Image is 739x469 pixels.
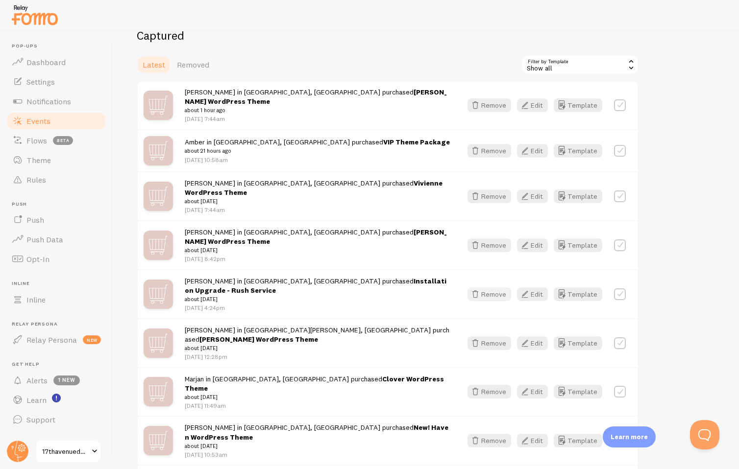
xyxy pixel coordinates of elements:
img: mX0F4IvwRGqjVoppAqZG [144,328,173,358]
span: Inline [12,281,107,287]
span: Pop-ups [12,43,107,49]
p: [DATE] 7:44am [185,206,450,214]
a: Learn [6,390,107,410]
small: about [DATE] [185,344,450,352]
span: Latest [143,60,165,70]
a: Push [6,210,107,230]
small: about [DATE] [185,393,450,401]
span: [PERSON_NAME] in [GEOGRAPHIC_DATA][PERSON_NAME], [GEOGRAPHIC_DATA] purchased [185,326,450,353]
span: Learn [26,395,47,405]
img: mX0F4IvwRGqjVoppAqZG [144,91,173,120]
button: Remove [468,336,511,350]
p: [DATE] 4:24pm [185,304,450,312]
span: Settings [26,77,55,87]
a: Latest [137,55,171,74]
button: Edit [517,336,548,350]
small: about [DATE] [185,197,450,206]
span: Flows [26,136,47,145]
span: beta [53,136,73,145]
p: [DATE] 10:53am [185,450,450,459]
a: Edit [517,238,554,252]
a: [PERSON_NAME] WordPress Theme [185,228,447,246]
img: mX0F4IvwRGqjVoppAqZG [144,231,173,260]
a: Template [554,144,602,158]
a: New! Haven WordPress Theme [185,423,448,441]
a: Template [554,287,602,301]
a: [PERSON_NAME] WordPress Theme [185,88,447,106]
a: [PERSON_NAME] WordPress Theme [199,335,318,344]
a: Edit [517,144,554,158]
button: Template [554,434,602,447]
span: Events [26,116,50,126]
small: about [DATE] [185,295,450,304]
span: Push [26,215,44,225]
a: Events [6,111,107,131]
h2: Captured [137,28,639,43]
span: Relay Persona [26,335,77,345]
span: Get Help [12,361,107,368]
button: Remove [468,189,511,203]
small: about [DATE] [185,442,450,450]
button: Remove [468,238,511,252]
a: Support [6,410,107,429]
img: mX0F4IvwRGqjVoppAqZG [144,182,173,211]
img: mX0F4IvwRGqjVoppAqZG [144,136,173,165]
p: [DATE] 7:44am [185,115,450,123]
span: [PERSON_NAME] in [GEOGRAPHIC_DATA], [GEOGRAPHIC_DATA] purchased [185,423,450,450]
button: Template [554,336,602,350]
span: Relay Persona [12,321,107,328]
iframe: Help Scout Beacon - Open [690,420,719,449]
a: Opt-In [6,249,107,269]
button: Edit [517,238,548,252]
img: mX0F4IvwRGqjVoppAqZG [144,426,173,455]
a: Settings [6,72,107,92]
span: [PERSON_NAME] in [GEOGRAPHIC_DATA], [GEOGRAPHIC_DATA] purchased [185,277,450,304]
a: Notifications [6,92,107,111]
span: Opt-In [26,254,49,264]
button: Template [554,98,602,112]
button: Remove [468,434,511,447]
span: [PERSON_NAME] in [GEOGRAPHIC_DATA], [GEOGRAPHIC_DATA] purchased [185,179,450,206]
small: about [DATE] [185,246,450,255]
a: VIP Theme Package [383,138,450,146]
a: Relay Persona new [6,330,107,350]
img: fomo-relay-logo-orange.svg [10,2,59,27]
a: Push Data [6,230,107,249]
p: Learn more [611,432,648,442]
p: [DATE] 10:58am [185,156,450,164]
a: Clover WordPress Theme [185,375,444,393]
span: Push [12,201,107,208]
small: about 1 hour ago [185,106,450,115]
a: Edit [517,98,554,112]
span: Theme [26,155,51,165]
span: Push Data [26,234,63,244]
span: Notifications [26,96,71,106]
span: Removed [177,60,209,70]
span: Amber in [GEOGRAPHIC_DATA], [GEOGRAPHIC_DATA] purchased [185,138,450,156]
svg: <p>Watch New Feature Tutorials!</p> [52,394,61,402]
span: Support [26,415,55,424]
button: Remove [468,144,511,158]
button: Template [554,238,602,252]
button: Edit [517,434,548,447]
span: [PERSON_NAME] in [GEOGRAPHIC_DATA], [GEOGRAPHIC_DATA] purchased [185,88,450,115]
button: Remove [468,98,511,112]
div: Show all [521,55,639,74]
span: 1 new [53,375,80,385]
p: [DATE] 8:42pm [185,255,450,263]
button: Edit [517,189,548,203]
button: Edit [517,144,548,158]
button: Template [554,385,602,399]
a: Edit [517,434,554,447]
a: Flows beta [6,131,107,150]
img: mX0F4IvwRGqjVoppAqZG [144,377,173,406]
span: Inline [26,295,46,305]
a: Edit [517,189,554,203]
a: Installation Upgrade - Rush Service [185,277,446,295]
small: about 21 hours ago [185,146,450,155]
span: [PERSON_NAME] in [GEOGRAPHIC_DATA], [GEOGRAPHIC_DATA] purchased [185,228,450,255]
